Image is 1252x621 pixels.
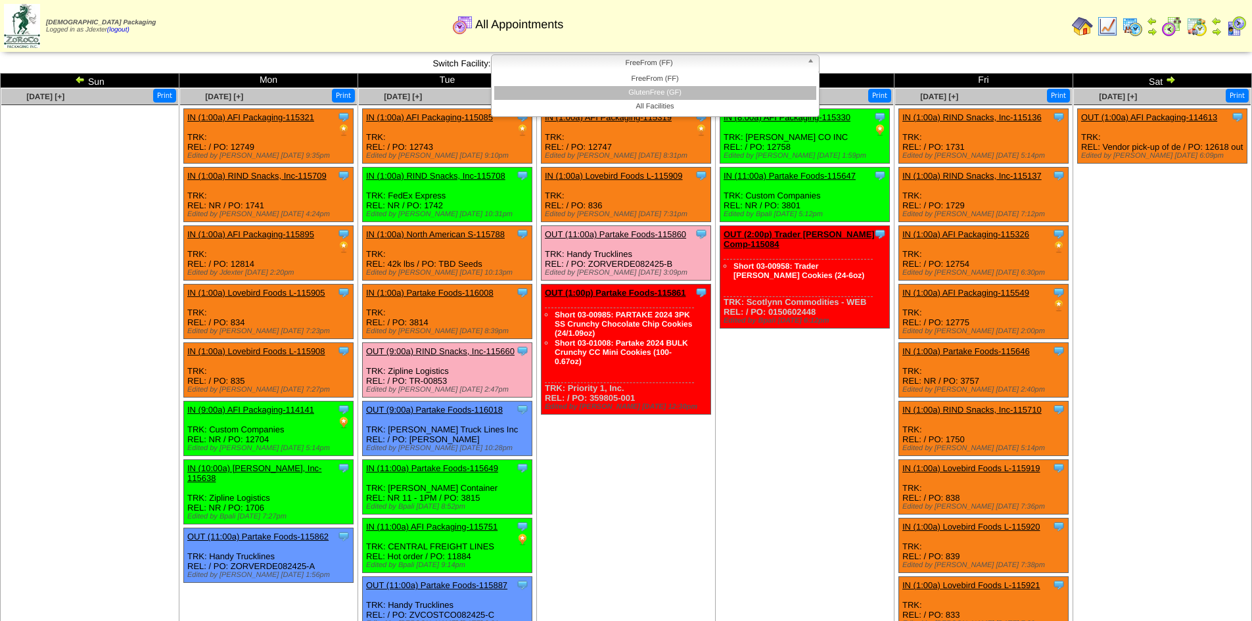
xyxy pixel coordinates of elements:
[475,18,563,32] span: All Appointments
[894,74,1073,88] td: Fri
[555,310,692,338] a: Short 03-00985: PARTAKE 2024 3PK SS Crunchy Chocolate Chip Cookies (24/1.09oz)
[184,168,354,222] div: TRK: REL: NR / PO: 1741
[337,169,350,182] img: Tooltip
[366,522,498,532] a: IN (11:00a) AFI Packaging-115751
[184,226,354,281] div: TRK: REL: / PO: 12814
[724,229,875,249] a: OUT (2:00p) Trader [PERSON_NAME] Comp-115084
[1072,16,1093,37] img: home.gif
[337,110,350,124] img: Tooltip
[1226,16,1247,37] img: calendarcustomer.gif
[366,112,493,122] a: IN (1:00a) AFI Packaging-115085
[545,288,686,298] a: OUT (1:00p) Partake Foods-115861
[873,169,887,182] img: Tooltip
[902,386,1068,394] div: Edited by [PERSON_NAME] [DATE] 2:40pm
[187,405,314,415] a: IN (9:00a) AFI Packaging-114141
[26,92,64,101] a: [DATE] [+]
[902,463,1040,473] a: IN (1:00a) Lovebird Foods L-115919
[1211,26,1222,37] img: arrowright.gif
[545,269,710,277] div: Edited by [PERSON_NAME] [DATE] 3:09pm
[187,210,353,218] div: Edited by [PERSON_NAME] [DATE] 4:24pm
[187,229,314,239] a: IN (1:00a) AFI Packaging-115895
[1081,112,1217,122] a: OUT (1:00a) AFI Packaging-114613
[366,346,515,356] a: OUT (9:00a) RIND Snacks, Inc-115660
[1078,109,1247,164] div: TRK: REL: Vendor pick-up of de / PO: 12618 out
[899,460,1069,515] div: TRK: REL: / PO: 838
[75,74,85,85] img: arrowleft.gif
[1161,16,1182,37] img: calendarblend.gif
[1122,16,1143,37] img: calendarprod.gif
[366,171,505,181] a: IN (1:00a) RIND Snacks, Inc-115708
[1052,241,1065,254] img: PO
[516,286,529,299] img: Tooltip
[366,269,532,277] div: Edited by [PERSON_NAME] [DATE] 10:13pm
[695,169,708,182] img: Tooltip
[724,152,889,160] div: Edited by [PERSON_NAME] [DATE] 1:59pm
[545,171,683,181] a: IN (1:00a) Lovebird Foods L-115909
[366,386,532,394] div: Edited by [PERSON_NAME] [DATE] 2:47pm
[337,227,350,241] img: Tooltip
[363,402,532,456] div: TRK: [PERSON_NAME] Truck Lines Inc REL: / PO: [PERSON_NAME]
[902,288,1029,298] a: IN (1:00a) AFI Packaging-115549
[187,152,353,160] div: Edited by [PERSON_NAME] [DATE] 9:35pm
[363,168,532,222] div: TRK: FedEx Express REL: NR / PO: 1742
[516,403,529,416] img: Tooltip
[1052,110,1065,124] img: Tooltip
[516,461,529,474] img: Tooltip
[46,19,156,26] span: [DEMOGRAPHIC_DATA] Packaging
[184,343,354,398] div: TRK: REL: / PO: 835
[902,171,1042,181] a: IN (1:00a) RIND Snacks, Inc-115137
[724,210,889,218] div: Edited by Bpali [DATE] 5:12pm
[902,522,1040,532] a: IN (1:00a) Lovebird Foods L-115920
[545,229,686,239] a: OUT (11:00a) Partake Foods-115860
[366,503,532,511] div: Edited by Bpali [DATE] 8:52pm
[899,285,1069,339] div: TRK: REL: / PO: 12775
[187,444,353,452] div: Edited by [PERSON_NAME] [DATE] 5:14pm
[187,386,353,394] div: Edited by [PERSON_NAME] [DATE] 7:27pm
[494,100,816,114] li: All Facilities
[902,152,1068,160] div: Edited by [PERSON_NAME] [DATE] 5:14pm
[545,152,710,160] div: Edited by [PERSON_NAME] [DATE] 8:31pm
[902,327,1068,335] div: Edited by [PERSON_NAME] [DATE] 2:00pm
[1226,89,1249,103] button: Print
[1052,227,1065,241] img: Tooltip
[452,14,473,35] img: calendarall.gif
[1052,299,1065,312] img: PO
[153,89,176,103] button: Print
[337,416,350,429] img: PO
[1,74,179,88] td: Sun
[545,112,672,122] a: IN (1:00a) AFI Packaging-115319
[1052,461,1065,474] img: Tooltip
[1052,403,1065,416] img: Tooltip
[4,4,40,48] img: zoroco-logo-small.webp
[720,226,890,329] div: TRK: Scotlynn Commodities - WEB REL: / PO: 0150602448
[337,241,350,254] img: PO
[516,169,529,182] img: Tooltip
[545,210,710,218] div: Edited by [PERSON_NAME] [DATE] 7:31pm
[899,168,1069,222] div: TRK: REL: / PO: 1729
[1147,16,1157,26] img: arrowleft.gif
[899,343,1069,398] div: TRK: REL: NR / PO: 3757
[1052,578,1065,591] img: Tooltip
[332,89,355,103] button: Print
[695,124,708,137] img: PO
[107,26,129,34] a: (logout)
[902,346,1030,356] a: IN (1:00a) Partake Foods-115646
[1052,169,1065,182] img: Tooltip
[184,528,354,583] div: TRK: Handy Trucklines REL: / PO: ZORVERDE082425-A
[542,226,711,281] div: TRK: Handy Trucklines REL: / PO: ZORVERDE082425-B
[873,124,887,137] img: PO
[920,92,958,101] a: [DATE] [+]
[184,285,354,339] div: TRK: REL: / PO: 834
[337,461,350,474] img: Tooltip
[1099,92,1137,101] a: [DATE] [+]
[363,518,532,573] div: TRK: CENTRAL FREIGHT LINES REL: Hot order / PO: 11884
[363,285,532,339] div: TRK: REL: / PO: 3814
[1073,74,1252,88] td: Sat
[205,92,243,101] a: [DATE] [+]
[179,74,358,88] td: Mon
[899,109,1069,164] div: TRK: REL: / PO: 1731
